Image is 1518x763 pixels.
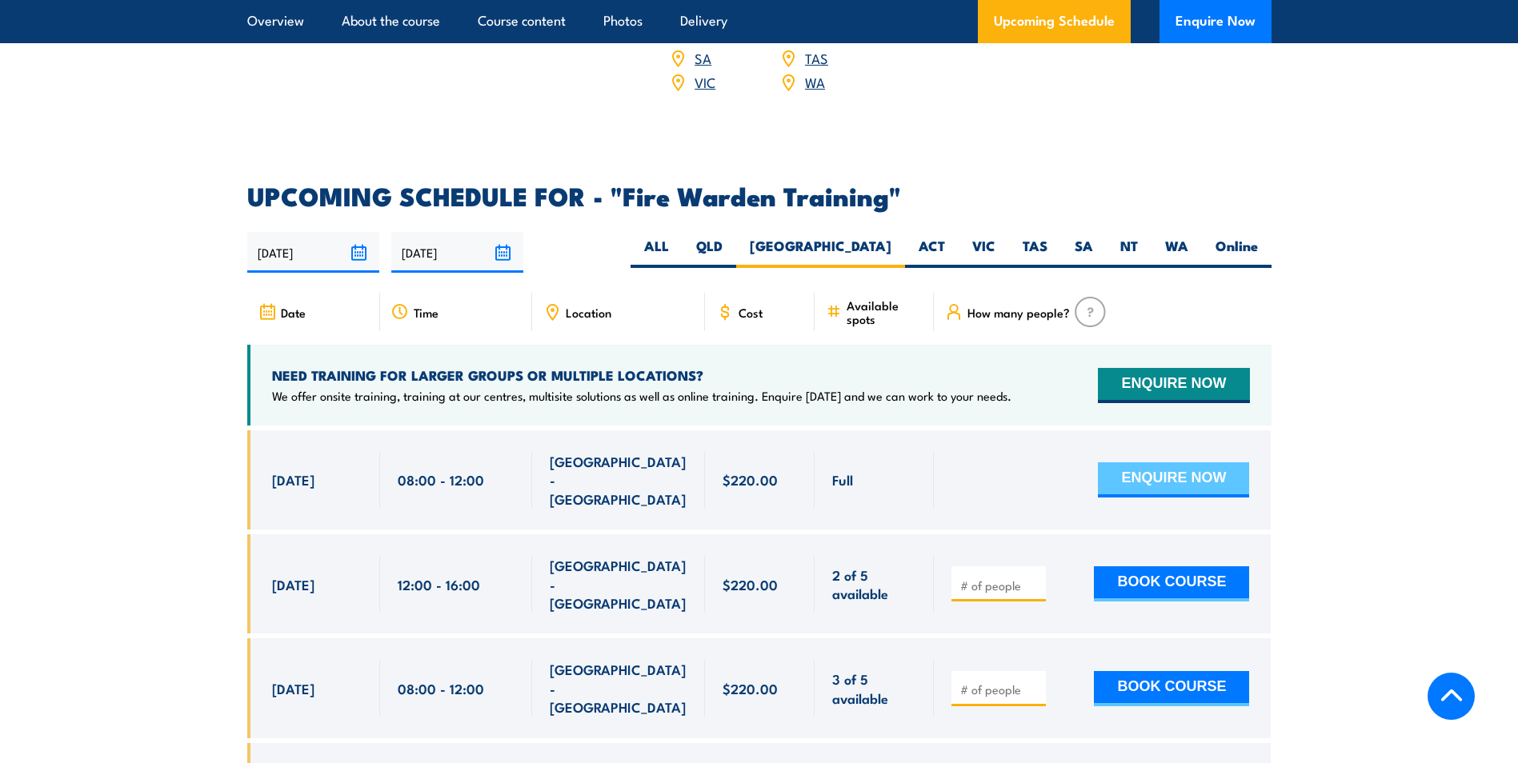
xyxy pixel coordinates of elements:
label: NT [1107,237,1152,268]
span: Time [414,306,439,319]
span: Location [566,306,611,319]
button: BOOK COURSE [1094,671,1249,706]
span: Available spots [847,298,923,326]
label: WA [1152,237,1202,268]
p: We offer onsite training, training at our centres, multisite solutions as well as online training... [272,388,1011,404]
label: SA [1061,237,1107,268]
label: ALL [631,237,683,268]
h2: UPCOMING SCHEDULE FOR - "Fire Warden Training" [247,184,1272,206]
input: # of people [960,577,1040,593]
span: 08:00 - 12:00 [398,470,484,489]
label: VIC [959,237,1009,268]
span: 2 of 5 available [832,565,916,603]
span: $220.00 [723,575,778,593]
span: 08:00 - 12:00 [398,679,484,697]
h4: NEED TRAINING FOR LARGER GROUPS OR MULTIPLE LOCATIONS? [272,366,1011,384]
span: Cost [739,306,763,319]
button: ENQUIRE NOW [1098,368,1249,403]
button: ENQUIRE NOW [1098,462,1249,497]
span: $220.00 [723,679,778,697]
label: ACT [905,237,959,268]
a: VIC [695,72,715,91]
span: 12:00 - 16:00 [398,575,480,593]
span: [GEOGRAPHIC_DATA] - [GEOGRAPHIC_DATA] [550,556,687,612]
span: Full [832,470,853,489]
span: How many people? [967,306,1070,319]
a: SA [695,48,711,67]
a: WA [805,72,825,91]
label: Online [1202,237,1272,268]
span: [DATE] [272,575,314,593]
span: [GEOGRAPHIC_DATA] - [GEOGRAPHIC_DATA] [550,452,687,508]
label: TAS [1009,237,1061,268]
span: 3 of 5 available [832,669,916,707]
label: QLD [683,237,736,268]
span: Date [281,306,306,319]
a: TAS [805,48,828,67]
input: # of people [960,681,1040,697]
input: To date [391,232,523,273]
input: From date [247,232,379,273]
span: [DATE] [272,470,314,489]
button: BOOK COURSE [1094,566,1249,601]
span: [GEOGRAPHIC_DATA] - [GEOGRAPHIC_DATA] [550,660,687,716]
label: [GEOGRAPHIC_DATA] [736,237,905,268]
span: [DATE] [272,679,314,697]
span: $220.00 [723,470,778,489]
